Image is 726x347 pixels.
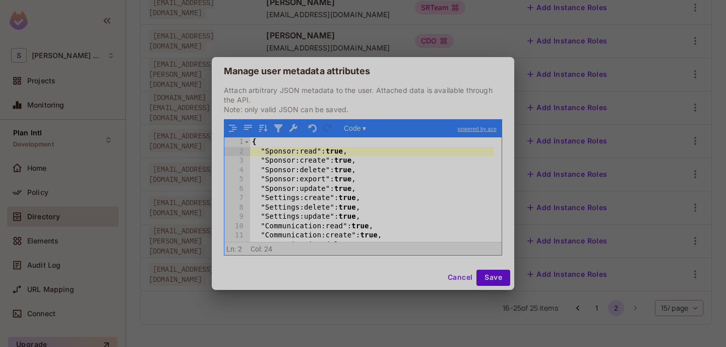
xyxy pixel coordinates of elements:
[340,122,370,135] button: Code ▾
[238,245,242,253] span: 2
[224,147,250,157] div: 2
[224,156,250,166] div: 3
[306,122,319,135] button: Undo last action (Ctrl+Z)
[287,122,300,135] button: Repair JSON: fix quotes and escape characters, remove comments and JSONP notation, turn JavaScrip...
[224,193,250,203] div: 7
[224,85,502,114] p: Attach arbitrary JSON metadata to the user. Attached data is available through the API. Note: onl...
[444,270,476,286] button: Cancel
[224,166,250,175] div: 4
[226,245,236,253] span: Ln:
[224,222,250,231] div: 10
[224,175,250,184] div: 5
[226,122,239,135] button: Format JSON data, with proper indentation and line feeds (Ctrl+I)
[224,212,250,222] div: 9
[241,122,255,135] button: Compact JSON data, remove all whitespaces (Ctrl+Shift+I)
[224,184,250,194] div: 6
[224,203,250,213] div: 8
[212,57,514,85] h2: Manage user metadata attributes
[224,240,250,250] div: 12
[224,137,250,147] div: 1
[321,122,334,135] button: Redo (Ctrl+Shift+Z)
[476,270,510,286] button: Save
[257,122,270,135] button: Sort contents
[251,245,263,253] span: Col:
[272,122,285,135] button: Filter, sort, or transform contents
[224,231,250,240] div: 11
[453,120,502,138] a: powered by ace
[264,245,272,253] span: 24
